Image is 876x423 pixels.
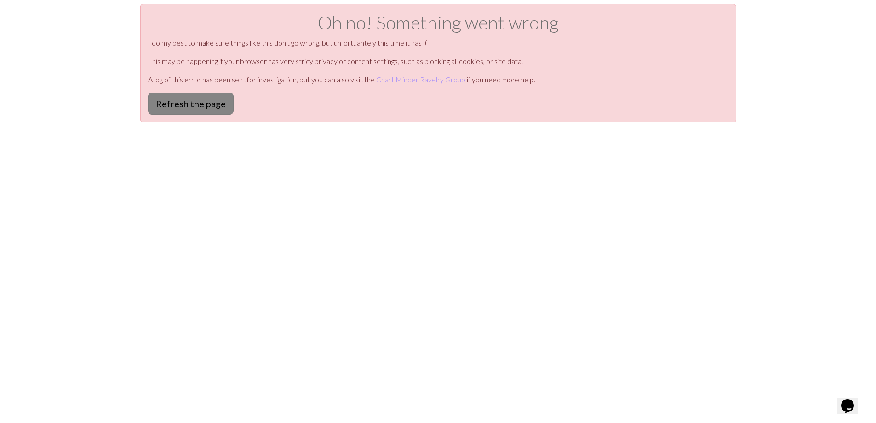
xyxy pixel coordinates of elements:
p: I do my best to make sure things like this don't go wrong, but unfortuantely this time it has :( [148,37,728,48]
p: This may be happening if your browser has very stricy privacy or content settings, such as blocki... [148,56,728,67]
button: Refresh the page [148,93,234,115]
h1: Oh no! Something went wrong [148,12,728,34]
a: Chart Minder Ravelry Group [376,75,465,84]
iframe: chat widget [837,386,867,414]
p: A log of this error has been sent for investigation, but you can also visit the if you need more ... [148,74,728,85]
